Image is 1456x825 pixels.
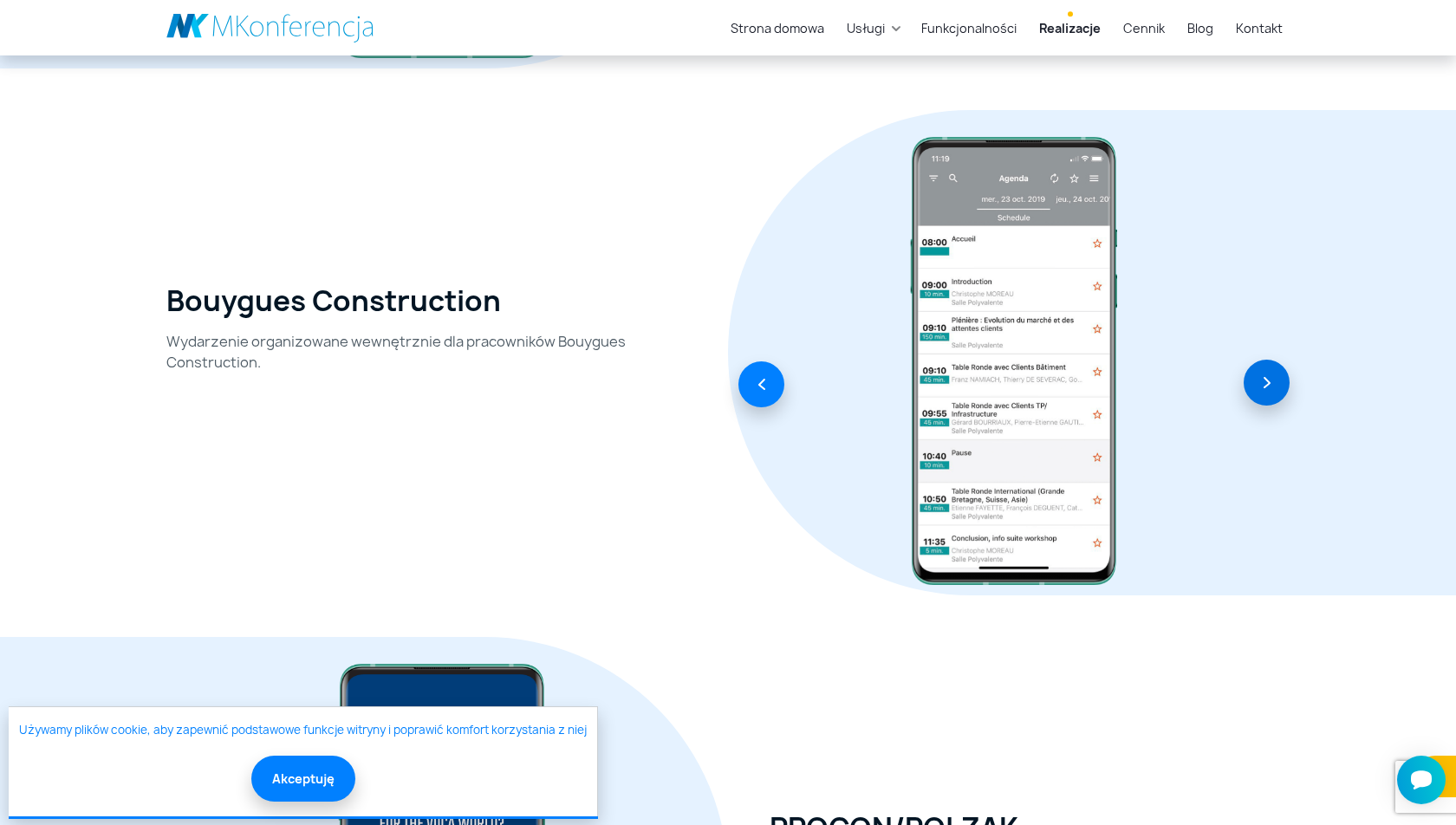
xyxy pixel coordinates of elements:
[1116,12,1172,44] a: Cennik
[1032,12,1108,44] a: Realizacje
[1180,12,1220,44] a: Blog
[166,284,501,317] h2: Bouygues Construction
[724,12,831,44] a: Strona domowa
[166,331,686,373] p: Wydarzenie organizowane wewnętrznie dla pracowników Bouygues Construction.
[1397,756,1446,804] iframe: Smartsupp widget button
[251,756,355,802] button: Akceptuję
[914,12,1024,44] a: Funkcjonalności
[899,127,1129,595] img: Bouygues Construction
[19,722,587,739] a: Używamy plików cookie, aby zapewnić podstawowe funkcje witryny i poprawić komfort korzystania z niej
[1229,12,1290,44] a: Kontakt
[840,12,892,44] a: Usługi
